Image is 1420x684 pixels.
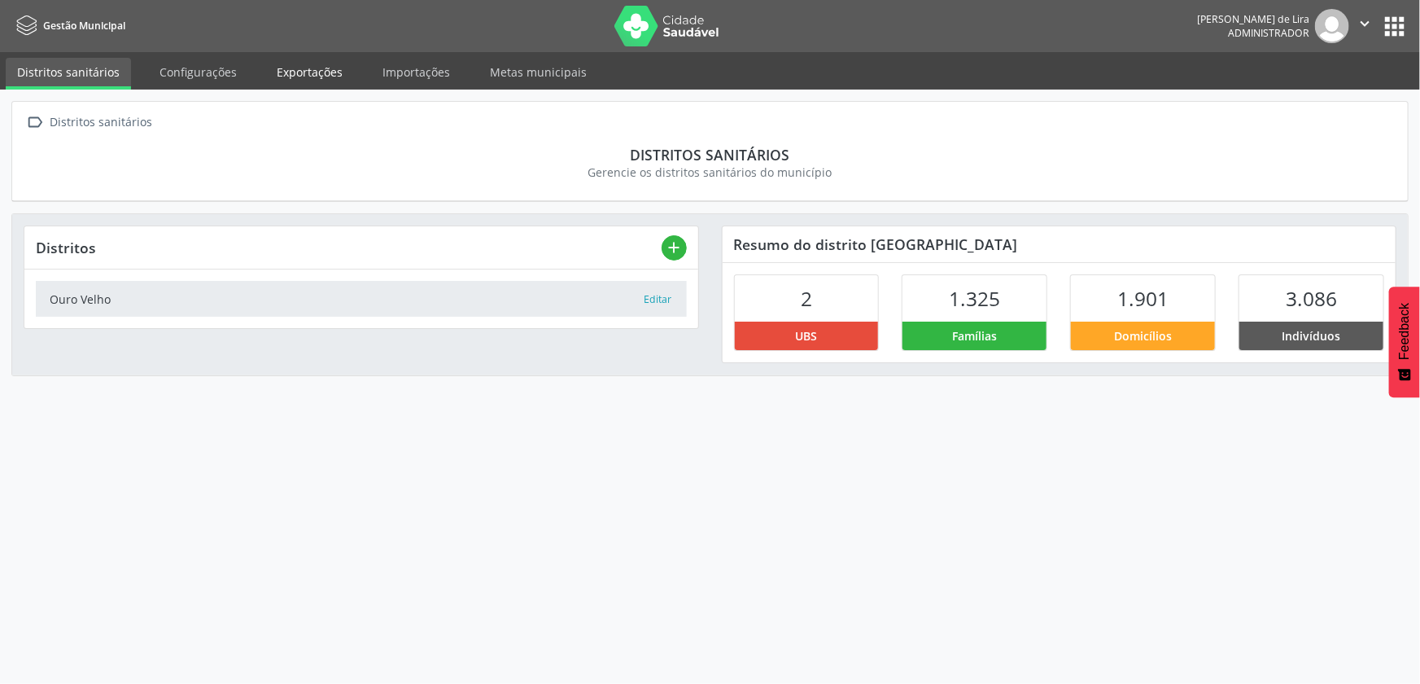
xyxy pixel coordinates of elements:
span: 1.325 [949,285,1000,312]
button:  [1349,9,1380,43]
img: img [1315,9,1349,43]
a: Exportações [265,58,354,86]
span: 2 [801,285,812,312]
button: add [662,235,687,261]
div: Ouro Velho [50,291,644,308]
a: Ouro Velho Editar [36,281,687,316]
div: [PERSON_NAME] de Lira [1197,12,1309,26]
span: Indivíduos [1282,327,1341,344]
a: Importações [371,58,461,86]
a: Metas municipais [478,58,598,86]
div: Distritos sanitários [47,111,155,134]
a: Distritos sanitários [6,58,131,90]
a: Configurações [148,58,248,86]
a: Gestão Municipal [11,12,125,39]
button: Feedback - Mostrar pesquisa [1389,287,1420,397]
a:  Distritos sanitários [24,111,155,134]
span: Administrador [1228,26,1309,40]
span: Feedback [1397,303,1412,360]
button: Editar [643,292,672,308]
i: add [665,239,683,256]
i:  [1356,15,1374,33]
span: UBS [795,327,817,344]
div: Distritos [36,239,662,256]
span: Domicílios [1114,327,1172,344]
span: 3.086 [1286,285,1337,312]
span: 1.901 [1117,285,1169,312]
div: Gerencie os distritos sanitários do município [35,164,1385,181]
i:  [24,111,47,134]
div: Resumo do distrito [GEOGRAPHIC_DATA] [723,226,1396,262]
span: Famílias [952,327,997,344]
span: Gestão Municipal [43,19,125,33]
button: apps [1380,12,1409,41]
div: Distritos sanitários [35,146,1385,164]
